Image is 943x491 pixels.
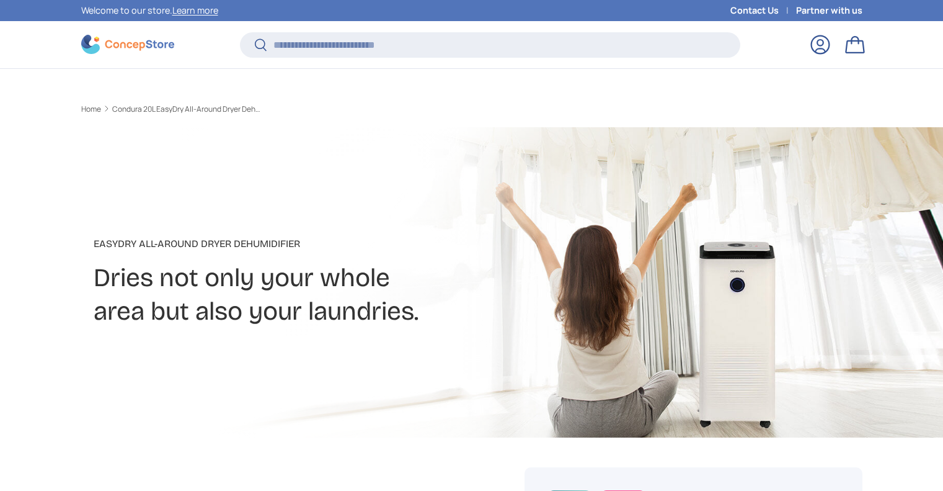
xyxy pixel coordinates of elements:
nav: Breadcrumbs [81,104,495,115]
a: Contact Us [730,4,796,17]
p: Welcome to our store. [81,4,218,17]
img: ConcepStore [81,35,174,54]
a: Partner with us [796,4,862,17]
a: Home [81,106,101,113]
p: EasyDry All-Around Dryer Dehumidifier [94,236,570,251]
a: Condura 20L EasyDry All-Around Dryer Dehumidifier [112,106,261,113]
h2: Dries not only your whole area but also your laundries. [94,261,570,328]
a: Learn more [172,4,218,16]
